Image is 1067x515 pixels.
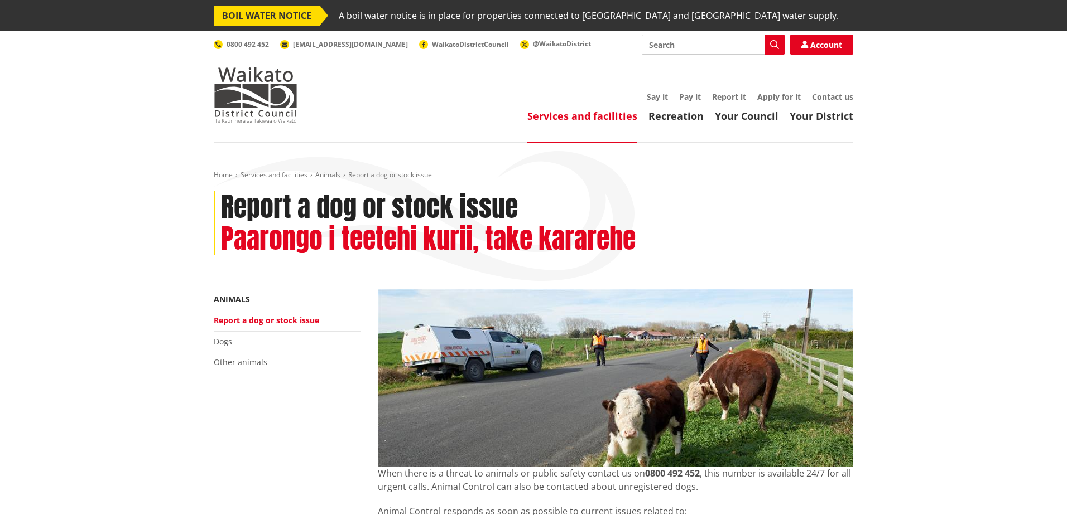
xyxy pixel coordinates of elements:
[527,109,637,123] a: Services and facilities
[221,191,518,224] h1: Report a dog or stock issue
[214,171,853,180] nav: breadcrumb
[214,170,233,179] a: Home
[227,40,269,49] span: 0800 492 452
[757,91,801,102] a: Apply for it
[790,35,853,55] a: Account
[812,91,853,102] a: Contact us
[679,91,701,102] a: Pay it
[214,67,297,123] img: Waikato District Council - Te Kaunihera aa Takiwaa o Waikato
[214,336,232,347] a: Dogs
[378,467,853,493] p: When there is a threat to animals or public safety contact us on , this number is available 24/7 ...
[214,315,319,325] a: Report a dog or stock issue
[214,357,267,367] a: Other animals
[712,91,746,102] a: Report it
[642,35,785,55] input: Search input
[647,91,668,102] a: Say it
[339,6,839,26] span: A boil water notice is in place for properties connected to [GEOGRAPHIC_DATA] and [GEOGRAPHIC_DAT...
[293,40,408,49] span: [EMAIL_ADDRESS][DOMAIN_NAME]
[214,294,250,304] a: Animals
[419,40,509,49] a: WaikatoDistrictCouncil
[432,40,509,49] span: WaikatoDistrictCouncil
[790,109,853,123] a: Your District
[221,223,636,255] h2: Paarongo i teetehi kurii, take kararehe
[315,170,340,179] a: Animals
[214,40,269,49] a: 0800 492 452
[378,289,853,467] img: Report-an-animal-issue
[214,6,320,26] span: BOIL WATER NOTICE
[348,170,432,179] span: Report a dog or stock issue
[241,170,307,179] a: Services and facilities
[533,39,591,48] span: @WaikatoDistrict
[280,40,408,49] a: [EMAIL_ADDRESS][DOMAIN_NAME]
[520,39,591,48] a: @WaikatoDistrict
[645,467,700,479] strong: 0800 492 452
[648,109,704,123] a: Recreation
[715,109,778,123] a: Your Council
